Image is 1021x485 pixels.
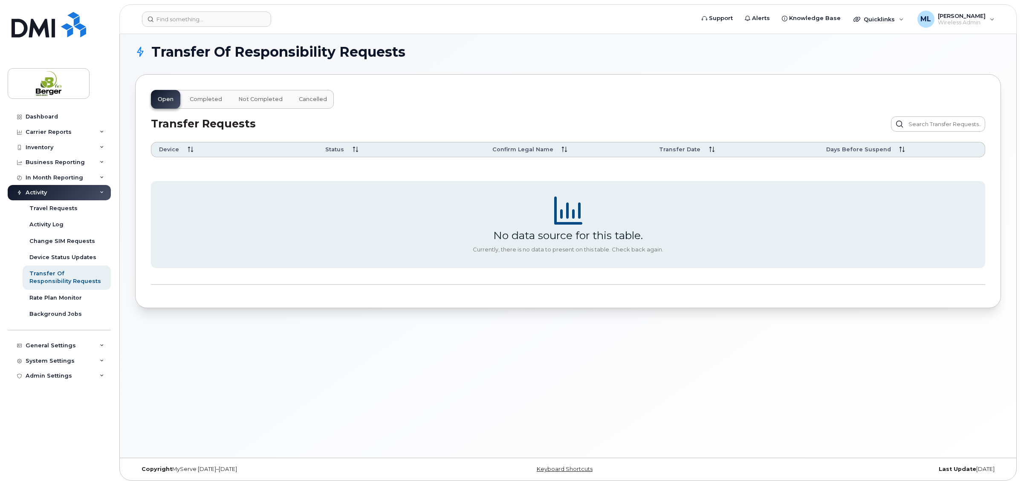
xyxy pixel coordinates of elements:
div: Currently, there is no data to present on this table. Check back again. [473,246,663,253]
span: Confirm Legal Name [492,146,553,153]
span: Completed [190,96,222,103]
div: Transfer Requests [151,116,492,132]
span: Transfer Date [659,146,700,153]
span: Days Before Suspend [826,146,891,153]
span: Not Completed [238,96,283,103]
div: MyServe [DATE]–[DATE] [135,466,424,473]
span: Status [325,146,344,153]
div: No data source for this table. [493,229,643,242]
strong: Copyright [142,466,172,472]
strong: Last Update [939,466,976,472]
span: Device [159,146,179,153]
span: Cancelled [299,96,327,103]
span: Transfer Of Responsibility Requests [151,46,405,58]
div: [DATE] [712,466,1001,473]
a: Keyboard Shortcuts [537,466,593,472]
input: Search Transfer Requests... [891,116,985,132]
